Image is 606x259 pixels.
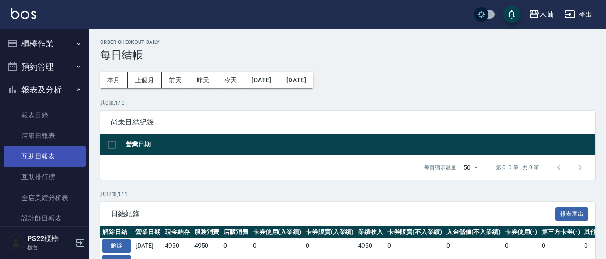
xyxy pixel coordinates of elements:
button: save [503,5,521,23]
div: 50 [460,155,481,180]
button: [DATE] [279,72,313,88]
th: 服務消費 [192,226,222,238]
h2: Order checkout daily [100,39,595,45]
td: 4950 [192,238,222,254]
span: 日結紀錄 [111,209,555,218]
button: 報表匯出 [555,207,589,221]
th: 營業日期 [123,134,595,155]
th: 業績收入 [356,226,385,238]
td: [DATE] [133,238,163,254]
p: 共 0 筆, 1 / 0 [100,99,595,107]
span: 尚未日結紀錄 [111,118,585,127]
th: 第三方卡券(-) [539,226,582,238]
p: 第 0–0 筆 共 0 筆 [496,163,539,171]
button: 預約管理 [4,55,86,79]
a: 互助日報表 [4,146,86,167]
a: 設計師日報表 [4,208,86,229]
th: 卡券販賣(入業績) [303,226,356,238]
button: [DATE] [244,72,279,88]
td: 0 [251,238,303,254]
p: 每頁顯示數量 [424,163,456,171]
a: 報表目錄 [4,105,86,125]
th: 解除日結 [100,226,133,238]
td: 0 [221,238,251,254]
p: 共 32 筆, 1 / 1 [100,190,595,198]
img: Logo [11,8,36,19]
th: 現金結存 [163,226,192,238]
a: 店家日報表 [4,125,86,146]
td: 0 [444,238,503,254]
button: 前天 [162,72,189,88]
td: 4950 [356,238,385,254]
a: 互助排行榜 [4,167,86,187]
div: 木屾 [539,9,554,20]
td: 0 [385,238,444,254]
button: 木屾 [525,5,557,24]
td: 0 [539,238,582,254]
th: 卡券販賣(不入業績) [385,226,444,238]
img: Person [7,234,25,252]
button: 櫃檯作業 [4,32,86,55]
h5: PS22櫃檯 [27,234,73,243]
button: 報表及分析 [4,78,86,101]
th: 店販消費 [221,226,251,238]
a: 全店業績分析表 [4,188,86,208]
th: 營業日期 [133,226,163,238]
button: 今天 [217,72,245,88]
td: 0 [503,238,539,254]
th: 卡券使用(-) [503,226,539,238]
button: 解除 [102,239,131,253]
button: 上個月 [128,72,162,88]
a: 報表匯出 [555,209,589,217]
p: 櫃台 [27,243,73,251]
button: 昨天 [189,72,217,88]
button: 本月 [100,72,128,88]
th: 入金儲值(不入業績) [444,226,503,238]
td: 0 [303,238,356,254]
td: 4950 [163,238,192,254]
h3: 每日結帳 [100,49,595,61]
button: 登出 [561,6,595,23]
th: 卡券使用(入業績) [251,226,303,238]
